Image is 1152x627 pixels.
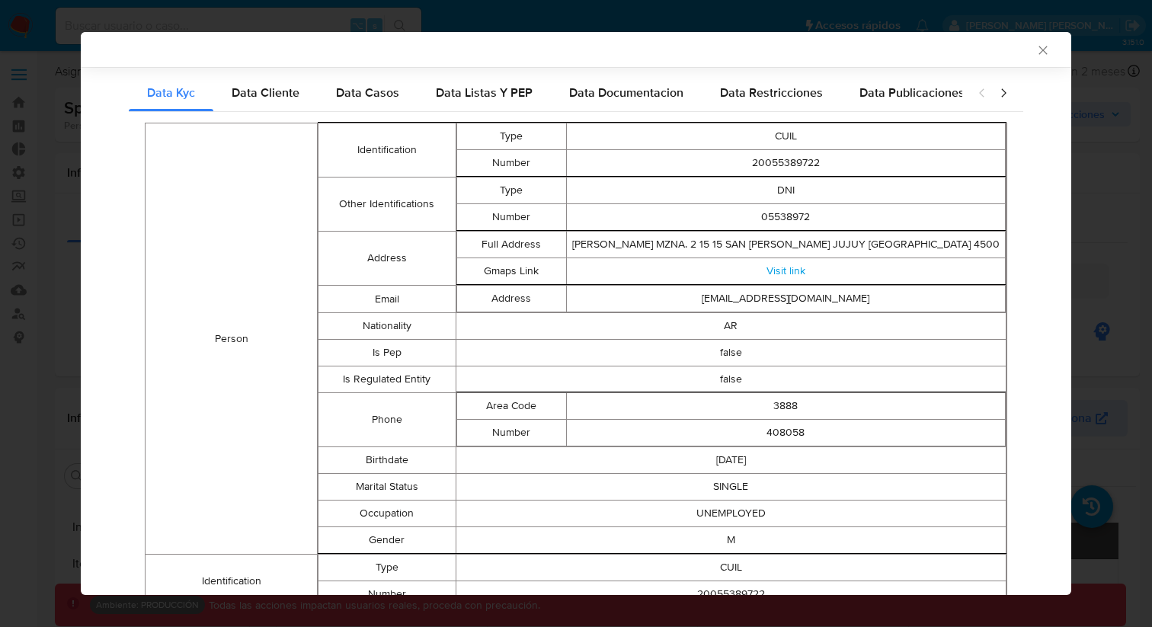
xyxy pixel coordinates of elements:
td: Occupation [318,501,456,527]
td: Number [456,420,566,446]
td: false [456,340,1006,366]
span: Data Restricciones [720,84,823,101]
td: Type [318,555,456,581]
td: Number [318,581,456,608]
div: closure-recommendation-modal [81,32,1071,595]
button: Cerrar ventana [1035,43,1049,56]
td: [DATE] [456,447,1006,474]
td: CUIL [456,555,1006,581]
span: Data Casos [336,84,399,101]
td: SINGLE [456,474,1006,501]
td: Nationality [318,313,456,340]
td: Email [318,286,456,313]
td: Type [456,178,566,204]
span: Data Kyc [147,84,195,101]
td: Is Regulated Entity [318,366,456,393]
td: 408058 [566,420,1005,446]
td: Full Address [456,232,566,258]
td: [EMAIL_ADDRESS][DOMAIN_NAME] [566,286,1005,312]
td: 05538972 [566,204,1005,231]
td: Type [456,123,566,150]
td: Address [456,286,566,312]
td: Birthdate [318,447,456,474]
td: Identification [318,123,456,178]
td: Other Identifications [318,178,456,232]
td: Gmaps Link [456,258,566,285]
td: false [456,366,1006,393]
span: Data Documentacion [569,84,683,101]
td: Identification [146,555,318,609]
td: Number [456,150,566,177]
td: UNEMPLOYED [456,501,1006,527]
td: 20055389722 [456,581,1006,608]
td: 3888 [566,393,1005,420]
span: Data Publicaciones [859,84,965,101]
div: Detailed internal info [129,75,962,111]
td: Marital Status [318,474,456,501]
td: DNI [566,178,1005,204]
td: Number [456,204,566,231]
td: 20055389722 [566,150,1005,177]
td: Person [146,123,318,555]
td: Is Pep [318,340,456,366]
td: CUIL [566,123,1005,150]
td: [PERSON_NAME] MZNA. 2 15 15 SAN [PERSON_NAME] JUJUY [GEOGRAPHIC_DATA] 4500 [566,232,1005,258]
a: Visit link [766,263,805,278]
td: Phone [318,393,456,447]
span: Data Cliente [232,84,299,101]
td: Address [318,232,456,286]
span: Data Listas Y PEP [436,84,533,101]
td: Area Code [456,393,566,420]
td: M [456,527,1006,554]
td: AR [456,313,1006,340]
td: Gender [318,527,456,554]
